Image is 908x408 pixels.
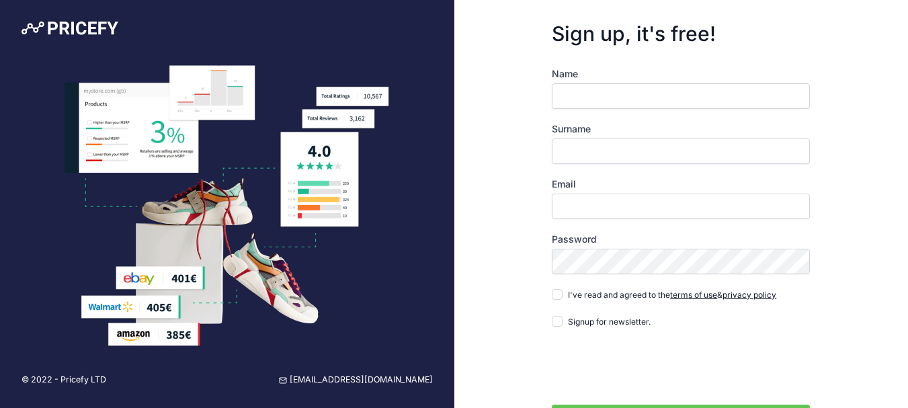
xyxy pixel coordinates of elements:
h3: Sign up, it's free! [552,22,810,46]
img: Pricefy [22,22,118,35]
a: [EMAIL_ADDRESS][DOMAIN_NAME] [279,374,433,386]
p: © 2022 - Pricefy LTD [22,374,106,386]
a: privacy policy [723,290,776,300]
a: terms of use [670,290,717,300]
label: Email [552,177,810,191]
span: Signup for newsletter. [568,317,651,327]
label: Name [552,67,810,81]
label: Password [552,233,810,246]
span: I've read and agreed to the & [568,290,776,300]
iframe: reCAPTCHA [552,341,756,394]
label: Surname [552,122,810,136]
